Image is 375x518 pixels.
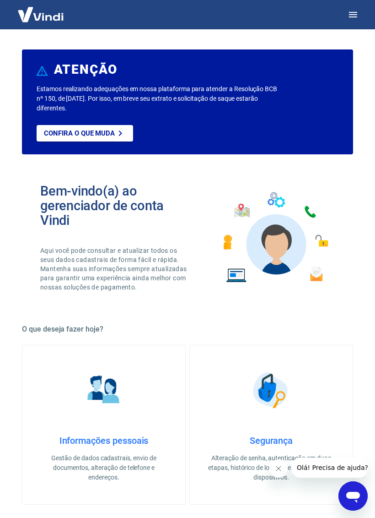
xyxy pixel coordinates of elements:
h2: Bem-vindo(a) ao gerenciador de conta Vindi [40,184,187,228]
a: SegurançaSegurançaAlteração de senha, autenticação em duas etapas, histórico de logins, gerenciam... [189,345,353,505]
p: Alteração de senha, autenticação em duas etapas, histórico de logins, gerenciamento de dispositivos. [204,453,338,482]
h5: O que deseja fazer hoje? [22,325,353,334]
img: Vindi [11,0,70,28]
h4: Segurança [204,435,338,446]
a: Confira o que muda [37,125,133,142]
img: Segurança [248,367,294,413]
p: Estamos realizando adequações em nossa plataforma para atender a Resolução BCB nº 150, de [DATE].... [37,84,278,113]
iframe: Fechar mensagem [269,459,288,478]
span: Olá! Precisa de ajuda? [5,6,77,14]
h4: Informações pessoais [37,435,171,446]
img: Informações pessoais [81,367,127,413]
h6: ATENÇÃO [54,65,118,74]
p: Confira o que muda [44,129,115,137]
iframe: Botão para abrir a janela de mensagens [338,481,368,511]
a: Informações pessoaisInformações pessoaisGestão de dados cadastrais, envio de documentos, alteraçã... [22,345,186,505]
iframe: Mensagem da empresa [291,458,368,478]
img: Imagem de um avatar masculino com diversos icones exemplificando as funcionalidades do gerenciado... [215,184,335,292]
p: Aqui você pode consultar e atualizar todos os seus dados cadastrais de forma fácil e rápida. Mant... [40,246,187,292]
p: Gestão de dados cadastrais, envio de documentos, alteração de telefone e endereços. [37,453,171,482]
